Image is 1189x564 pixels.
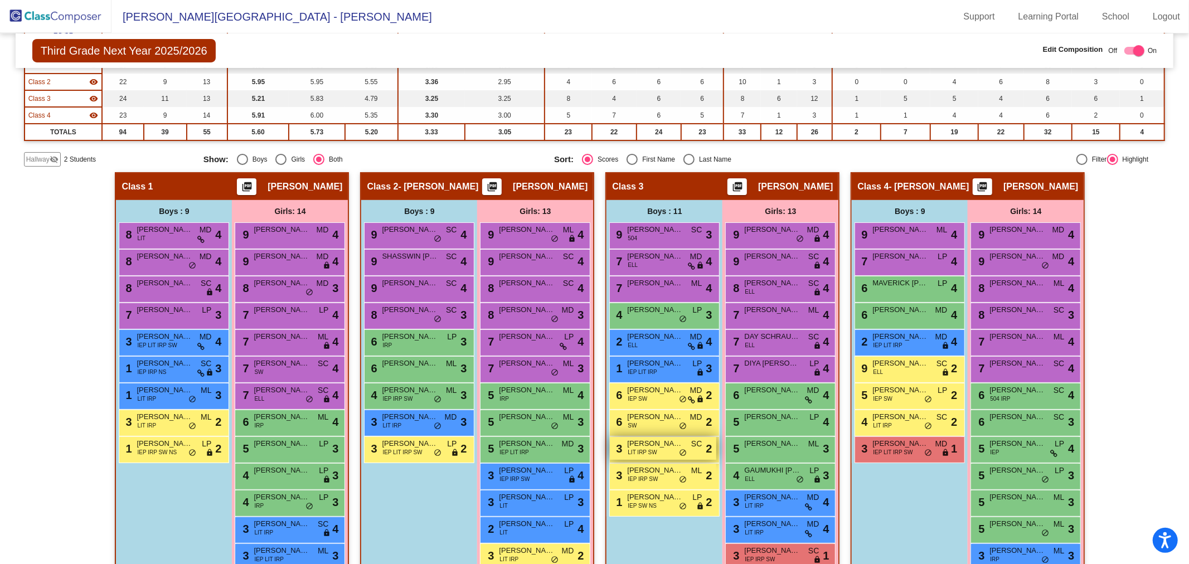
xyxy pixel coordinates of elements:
[823,280,829,296] span: 4
[485,309,494,321] span: 8
[976,228,984,241] span: 9
[857,181,889,192] span: Class 4
[724,124,761,140] td: 33
[123,282,132,294] span: 8
[123,228,132,241] span: 8
[577,280,584,296] span: 4
[368,255,377,268] span: 9
[240,228,249,241] span: 9
[434,235,441,244] span: do_not_disturb_alt
[637,74,681,90] td: 6
[1093,8,1138,26] a: School
[477,200,593,222] div: Girls: 13
[460,307,467,323] span: 3
[188,261,196,270] span: do_not_disturb_alt
[1043,44,1103,55] span: Edit Composition
[200,331,212,343] span: MD
[832,90,881,107] td: 1
[102,107,143,124] td: 23
[613,228,622,241] span: 9
[144,74,187,90] td: 9
[332,253,338,270] span: 4
[1072,124,1120,140] td: 15
[1024,74,1072,90] td: 8
[706,253,712,270] span: 4
[690,251,702,262] span: MD
[551,315,559,324] span: do_not_disturb_alt
[460,280,467,296] span: 4
[872,224,928,235] span: [PERSON_NAME]
[446,304,457,316] span: SC
[434,315,441,324] span: do_not_disturb_alt
[881,124,931,140] td: 7
[889,181,969,192] span: - [PERSON_NAME]
[951,253,957,270] span: 4
[628,261,638,269] span: ELL
[724,107,761,124] td: 7
[398,107,465,124] td: 3.30
[206,288,213,297] span: lock
[554,154,574,164] span: Sort:
[808,304,819,316] span: ML
[976,282,984,294] span: 8
[681,90,724,107] td: 6
[123,309,132,321] span: 7
[1120,124,1164,140] td: 4
[368,282,377,294] span: 9
[485,228,494,241] span: 9
[254,331,309,342] span: [PERSON_NAME]
[731,181,744,197] mat-icon: picture_as_pdf
[499,224,555,235] span: [PERSON_NAME]
[612,181,643,192] span: Class 3
[823,226,829,243] span: 4
[25,124,102,140] td: TOTALS
[187,90,227,107] td: 13
[930,107,978,124] td: 4
[761,107,797,124] td: 1
[796,235,804,244] span: do_not_disturb_alt
[332,280,338,296] span: 3
[807,224,819,236] span: MD
[200,224,212,236] span: MD
[227,124,289,140] td: 5.60
[248,154,268,164] div: Boys
[730,228,739,241] span: 9
[122,181,153,192] span: Class 1
[813,288,821,297] span: lock
[681,107,724,124] td: 5
[930,90,978,107] td: 5
[695,154,731,164] div: Last Name
[446,251,457,262] span: SC
[102,74,143,90] td: 22
[144,124,187,140] td: 39
[638,154,675,164] div: First Name
[935,304,948,316] span: MD
[367,181,398,192] span: Class 2
[254,224,309,235] span: [PERSON_NAME]
[382,278,438,289] span: [PERSON_NAME]
[89,94,98,103] mat-icon: visibility
[930,74,978,90] td: 4
[332,226,338,243] span: 4
[627,224,683,235] span: [PERSON_NAME]
[592,107,637,124] td: 7
[254,251,309,262] span: [PERSON_NAME]
[628,234,637,242] span: 504
[361,200,477,222] div: Boys : 9
[485,282,494,294] span: 8
[1072,90,1120,107] td: 6
[761,124,797,140] td: 12
[808,278,819,289] span: SC
[592,90,637,107] td: 4
[696,261,704,270] span: lock
[1068,307,1074,323] span: 3
[116,200,232,222] div: Boys : 9
[345,124,399,140] td: 5.20
[976,255,984,268] span: 9
[881,107,931,124] td: 1
[858,255,867,268] span: 7
[978,74,1024,90] td: 6
[730,282,739,294] span: 8
[289,90,344,107] td: 5.83
[978,90,1024,107] td: 4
